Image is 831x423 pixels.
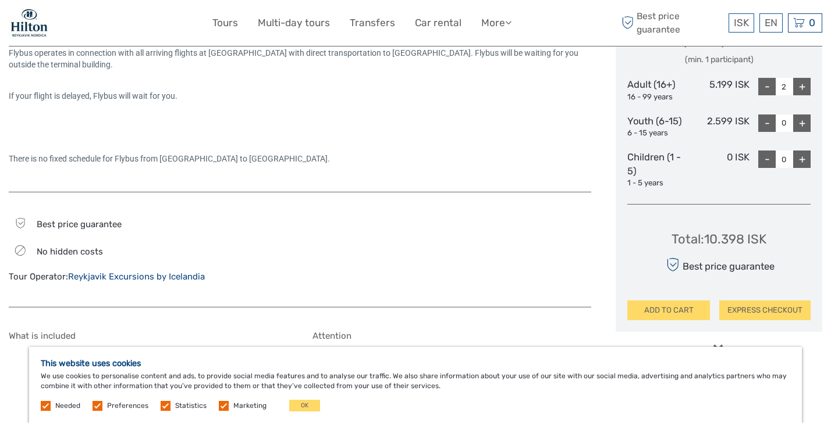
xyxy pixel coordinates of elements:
[688,114,750,139] div: 2.599 ISK
[793,78,811,95] div: +
[289,400,320,411] button: OK
[312,331,592,341] h5: Attention
[9,48,580,69] span: Flybus operates in connection with all arriving flights at [GEOGRAPHIC_DATA] with direct transpor...
[41,359,790,368] h5: This website uses cookies
[37,219,122,230] span: Best price guarantee
[807,17,817,28] span: 0
[627,114,688,139] div: Youth (6-15)
[9,9,49,37] img: 1846-e7c6c28a-36f7-44b6-aaf6-bfd1581794f2_logo_small.jpg
[233,401,267,411] label: Marketing
[9,271,288,283] div: Tour Operator:
[758,78,776,95] div: -
[627,150,688,189] div: Children (1 - 5)
[9,353,288,365] ul: Bus FareDrop Off at select locationsFree Wi-Fi
[688,78,750,102] div: 5.199 ISK
[37,246,103,257] span: No hidden costs
[16,20,132,30] p: We're away right now. Please check back later!
[55,401,80,411] label: Needed
[107,401,148,411] label: Preferences
[175,401,207,411] label: Statistics
[9,154,330,163] span: There is no fixed schedule for Flybus from [GEOGRAPHIC_DATA] to [GEOGRAPHIC_DATA].
[793,150,811,168] div: +
[758,114,776,132] div: -
[9,331,288,341] h5: What is included
[258,15,330,31] a: Multi-day tours
[719,300,811,320] button: EXPRESS CHECKOUT
[627,300,710,320] button: ADD TO CART
[627,78,688,102] div: Adult (16+)
[29,347,802,423] div: We use cookies to personalise content and ads, to provide social media features and to analyse ou...
[734,17,749,28] span: ISK
[350,15,395,31] a: Transfers
[660,345,778,359] img: PurchaseViaTourDesk.png
[134,18,148,32] button: Open LiveChat chat widget
[9,91,177,101] span: If your flight is delayed, Flybus will wait for you.
[758,150,776,168] div: -
[415,15,461,31] a: Car rental
[619,10,726,35] span: Best price guarantee
[627,128,688,139] div: 6 - 15 years
[627,92,688,103] div: 16 - 99 years
[759,13,783,33] div: EN
[68,271,205,282] a: Reykjavik Excursions by Icelandia
[481,15,512,31] a: More
[672,230,766,248] div: Total : 10.398 ISK
[627,54,811,66] div: (min. 1 participant)
[663,254,775,275] div: Best price guarantee
[793,114,811,132] div: +
[688,150,750,189] div: 0 ISK
[627,178,688,189] div: 1 - 5 years
[212,15,238,31] a: Tours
